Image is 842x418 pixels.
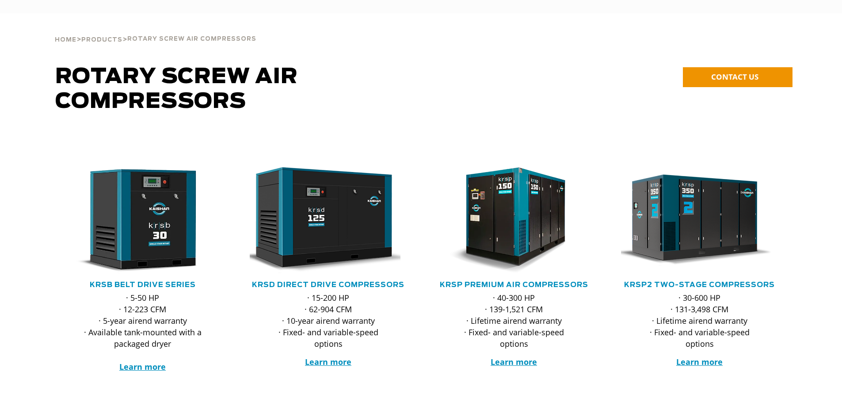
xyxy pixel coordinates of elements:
[243,167,400,273] img: krsd125
[82,292,204,372] p: · 5-50 HP · 12-223 CFM · 5-year airend warranty · Available tank-mounted with a packaged dryer
[639,292,761,349] p: · 30-600 HP · 131-3,498 CFM · Lifetime airend warranty · Fixed- and variable-speed options
[57,167,215,273] img: krsb30
[614,167,772,273] img: krsp350
[55,66,298,112] span: Rotary Screw Air Compressors
[64,167,221,273] div: krsb30
[429,167,586,273] img: krsp150
[621,167,778,273] div: krsp350
[252,281,404,288] a: KRSD Direct Drive Compressors
[119,361,166,372] a: Learn more
[55,13,256,47] div: > >
[90,281,196,288] a: KRSB Belt Drive Series
[624,281,775,288] a: KRSP2 Two-Stage Compressors
[440,281,588,288] a: KRSP Premium Air Compressors
[491,357,537,367] a: Learn more
[683,67,792,87] a: CONTACT US
[250,167,407,273] div: krsd125
[711,72,758,82] span: CONTACT US
[676,357,723,367] a: Learn more
[127,36,256,42] span: Rotary Screw Air Compressors
[81,35,122,43] a: Products
[81,37,122,43] span: Products
[305,357,351,367] a: Learn more
[267,292,389,349] p: · 15-200 HP · 62-904 CFM · 10-year airend warranty · Fixed- and variable-speed options
[55,37,76,43] span: Home
[55,35,76,43] a: Home
[453,292,575,349] p: · 40-300 HP · 139-1,521 CFM · Lifetime airend warranty · Fixed- and variable-speed options
[435,167,593,273] div: krsp150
